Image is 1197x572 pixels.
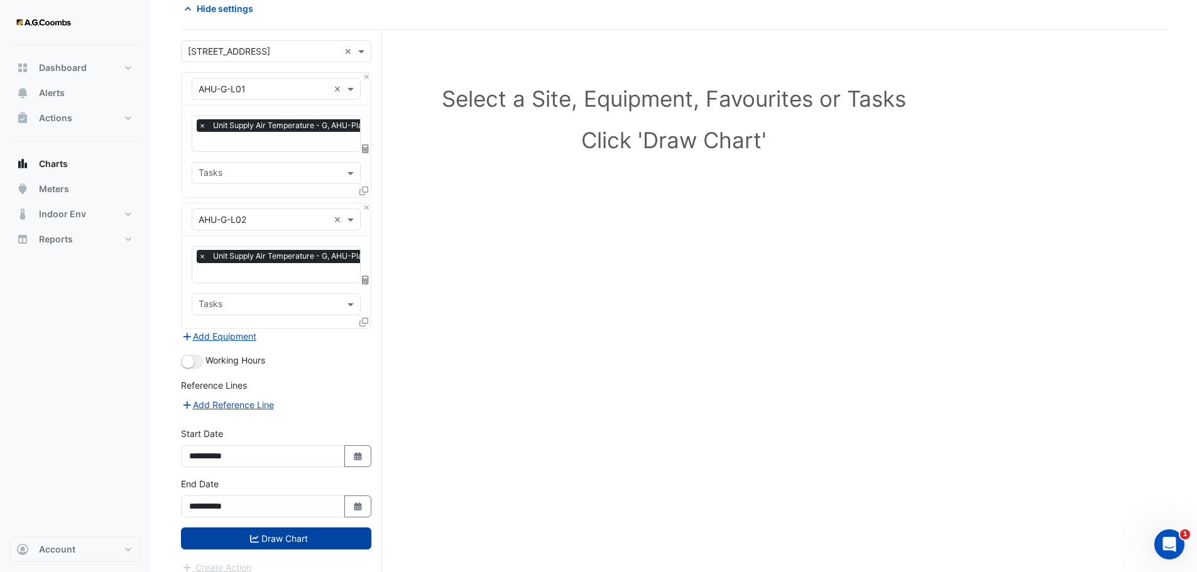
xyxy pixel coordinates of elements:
span: Meters [39,183,69,195]
span: 1 [1180,529,1190,539]
span: × [197,250,208,262]
div: Tasks [197,297,222,313]
span: Hide settings [197,2,253,15]
app-icon: Charts [16,158,29,170]
label: Reference Lines [181,379,247,392]
div: Tasks [197,166,222,182]
span: Unit Supply Air Temperature - G, AHU-Plantroom [210,250,391,262]
button: Charts [10,151,141,176]
span: Dashboard [39,62,87,74]
span: Actions [39,112,72,124]
span: Account [39,543,75,556]
app-icon: Reports [16,233,29,246]
span: Choose Function [360,143,371,154]
iframe: Intercom live chat [1154,529,1184,559]
span: Unit Supply Air Temperature - G, AHU-Plantroom [210,119,391,132]
h1: Click 'Draw Chart' [209,127,1139,153]
span: Alerts [39,87,65,99]
span: Reports [39,233,73,246]
app-escalated-ticket-create-button: Please draw the charts first [181,561,252,571]
app-icon: Actions [16,112,29,124]
span: × [197,119,208,132]
app-icon: Meters [16,183,29,195]
span: Indoor Env [39,208,86,220]
button: Alerts [10,80,141,105]
button: Indoor Env [10,202,141,227]
button: Actions [10,105,141,131]
button: Draw Chart [181,527,371,549]
button: Dashboard [10,55,141,80]
span: Clear [334,82,344,95]
button: Meters [10,176,141,202]
button: Add Reference Line [181,397,275,412]
span: Clear [344,45,355,58]
span: Charts [39,158,68,170]
button: Account [10,537,141,562]
fa-icon: Select Date [353,501,364,512]
span: Clear [334,213,344,226]
app-icon: Alerts [16,87,29,99]
label: Start Date [181,427,223,440]
label: End Date [181,477,219,490]
button: Reports [10,227,141,252]
button: Add Equipment [181,329,257,343]
fa-icon: Select Date [353,451,364,461]
span: Choose Function [360,274,371,285]
button: Close [363,203,371,212]
span: Clone Favourites and Tasks from this Equipment to other Equipment [359,185,368,196]
img: Company Logo [15,10,72,35]
button: Close [363,73,371,81]
h1: Select a Site, Equipment, Favourites or Tasks [209,85,1139,112]
span: Clone Favourites and Tasks from this Equipment to other Equipment [359,316,368,327]
span: Working Hours [205,355,265,365]
app-icon: Indoor Env [16,208,29,220]
app-icon: Dashboard [16,62,29,74]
